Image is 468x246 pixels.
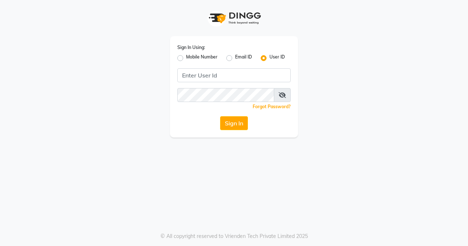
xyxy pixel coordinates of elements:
[177,68,291,82] input: Username
[269,54,285,63] label: User ID
[186,54,218,63] label: Mobile Number
[253,104,291,109] a: Forgot Password?
[220,116,248,130] button: Sign In
[205,7,263,29] img: logo1.svg
[177,88,274,102] input: Username
[177,44,205,51] label: Sign In Using:
[235,54,252,63] label: Email ID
